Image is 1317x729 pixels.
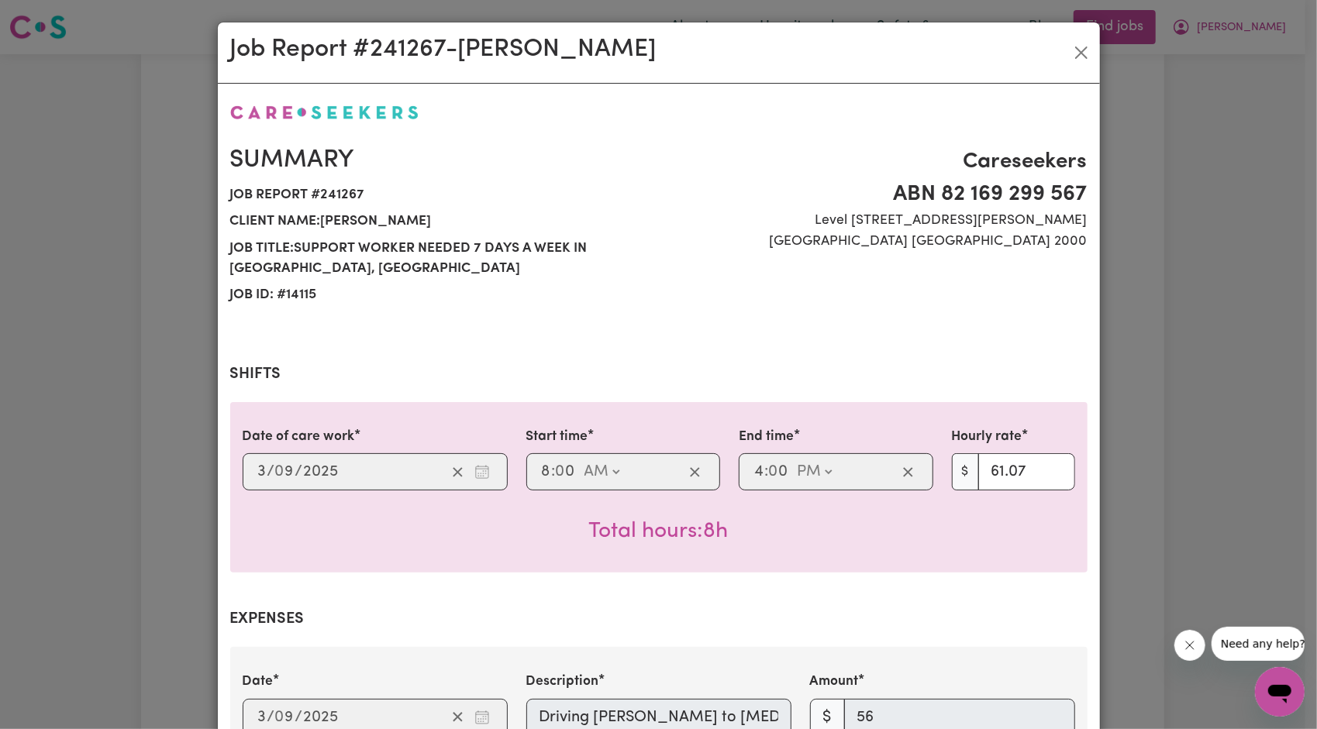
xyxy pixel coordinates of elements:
[739,427,794,447] label: End time
[275,464,284,480] span: 0
[552,463,556,480] span: :
[446,706,470,729] button: Clear date
[303,706,340,729] input: ----
[9,11,94,23] span: Need any help?
[243,672,274,692] label: Date
[257,460,267,483] input: --
[230,282,650,308] span: Job ID: # 14115
[446,460,470,483] button: Clear date
[230,610,1088,628] h2: Expenses
[230,365,1088,383] h2: Shifts
[230,105,419,119] img: Careseekers logo
[526,427,588,447] label: Start time
[267,709,275,726] span: /
[470,706,495,729] button: Enter the date of expense
[541,460,552,483] input: --
[1174,630,1205,661] iframe: Close message
[1255,667,1305,717] iframe: Button to launch messaging window
[769,460,789,483] input: --
[768,464,777,480] span: 0
[230,236,650,283] span: Job title: Support Worker Needed 7 Days A Week In [GEOGRAPHIC_DATA], [GEOGRAPHIC_DATA]
[668,146,1088,178] span: Careseekers
[257,706,267,729] input: --
[753,460,764,483] input: --
[764,463,768,480] span: :
[230,146,650,175] h2: Summary
[1069,40,1094,65] button: Close
[952,453,979,490] span: $
[470,460,495,483] button: Enter the date of care work
[589,521,729,542] span: Total hours worked: 8 hours
[295,463,303,480] span: /
[275,710,284,725] span: 0
[276,460,295,483] input: --
[810,672,859,692] label: Amount
[668,178,1088,211] span: ABN 82 169 299 567
[668,211,1088,231] span: Level [STREET_ADDRESS][PERSON_NAME]
[243,427,355,447] label: Date of care work
[295,709,303,726] span: /
[230,208,650,235] span: Client name: [PERSON_NAME]
[526,672,599,692] label: Description
[230,182,650,208] span: Job report # 241267
[1212,627,1305,661] iframe: Message from company
[267,463,275,480] span: /
[557,460,577,483] input: --
[303,460,340,483] input: ----
[556,464,565,480] span: 0
[230,35,657,64] h2: Job Report # 241267 - [PERSON_NAME]
[668,232,1088,252] span: [GEOGRAPHIC_DATA] [GEOGRAPHIC_DATA] 2000
[276,706,295,729] input: --
[952,427,1022,447] label: Hourly rate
